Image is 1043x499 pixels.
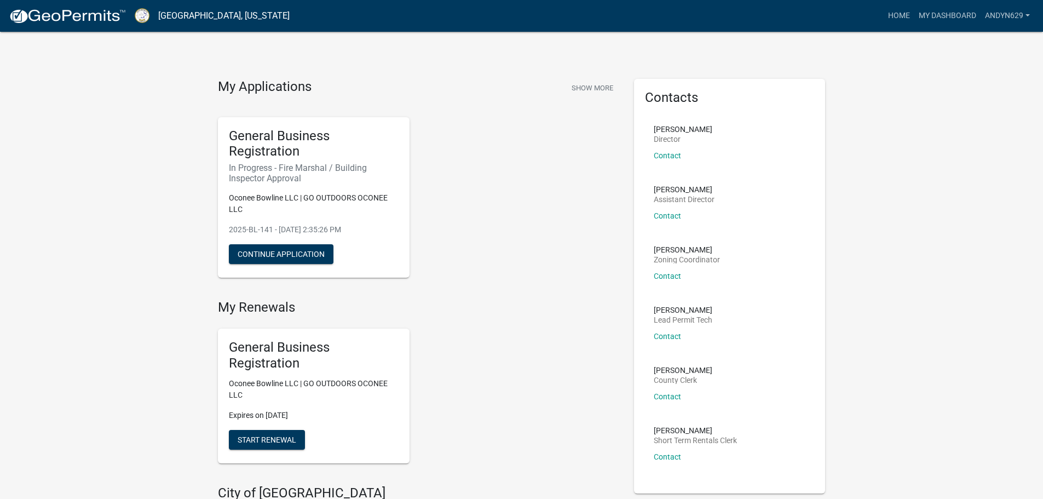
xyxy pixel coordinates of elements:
[654,427,737,434] p: [PERSON_NAME]
[884,5,914,26] a: Home
[229,163,399,183] h6: In Progress - Fire Marshal / Building Inspector Approval
[654,272,681,280] a: Contact
[981,5,1034,26] a: AndyN629
[654,366,712,374] p: [PERSON_NAME]
[218,79,312,95] h4: My Applications
[218,300,618,472] wm-registration-list-section: My Renewals
[654,196,714,203] p: Assistant Director
[238,435,296,444] span: Start Renewal
[158,7,290,25] a: [GEOGRAPHIC_DATA], [US_STATE]
[229,244,333,264] button: Continue Application
[914,5,981,26] a: My Dashboard
[229,430,305,450] button: Start Renewal
[218,300,618,316] h4: My Renewals
[654,125,712,133] p: [PERSON_NAME]
[654,332,681,341] a: Contact
[654,211,681,220] a: Contact
[567,79,618,97] button: Show More
[654,316,712,324] p: Lead Permit Tech
[229,378,399,401] p: Oconee Bowline LLC | GO OUTDOORS OCONEE LLC
[654,186,714,193] p: [PERSON_NAME]
[654,256,720,263] p: Zoning Coordinator
[654,246,720,254] p: [PERSON_NAME]
[654,437,737,444] p: Short Term Rentals Clerk
[135,8,149,23] img: Putnam County, Georgia
[229,128,399,160] h5: General Business Registration
[645,90,815,106] h5: Contacts
[654,306,712,314] p: [PERSON_NAME]
[229,410,399,421] p: Expires on [DATE]
[654,151,681,160] a: Contact
[654,135,712,143] p: Director
[229,340,399,371] h5: General Business Registration
[654,376,712,384] p: County Clerk
[654,392,681,401] a: Contact
[229,224,399,236] p: 2025-BL-141 - [DATE] 2:35:26 PM
[654,452,681,461] a: Contact
[229,192,399,215] p: Oconee Bowline LLC | GO OUTDOORS OCONEE LLC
